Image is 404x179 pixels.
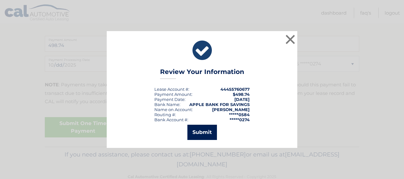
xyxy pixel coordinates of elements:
[220,87,250,92] strong: 44455760677
[160,68,244,79] h3: Review Your Information
[154,102,180,107] div: Bank Name:
[154,92,192,97] div: Payment Amount:
[212,107,250,112] strong: [PERSON_NAME]
[154,87,189,92] div: Lease Account #:
[187,125,217,140] button: Submit
[154,112,176,117] div: Routing #:
[284,33,297,46] button: ×
[233,92,250,97] span: $498.74
[234,97,250,102] span: [DATE]
[154,107,193,112] div: Name on Account:
[154,97,185,102] div: :
[154,117,188,122] div: Bank Account #:
[189,102,250,107] strong: APPLE BANK FOR SAVINGS
[154,97,185,102] span: Payment Date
